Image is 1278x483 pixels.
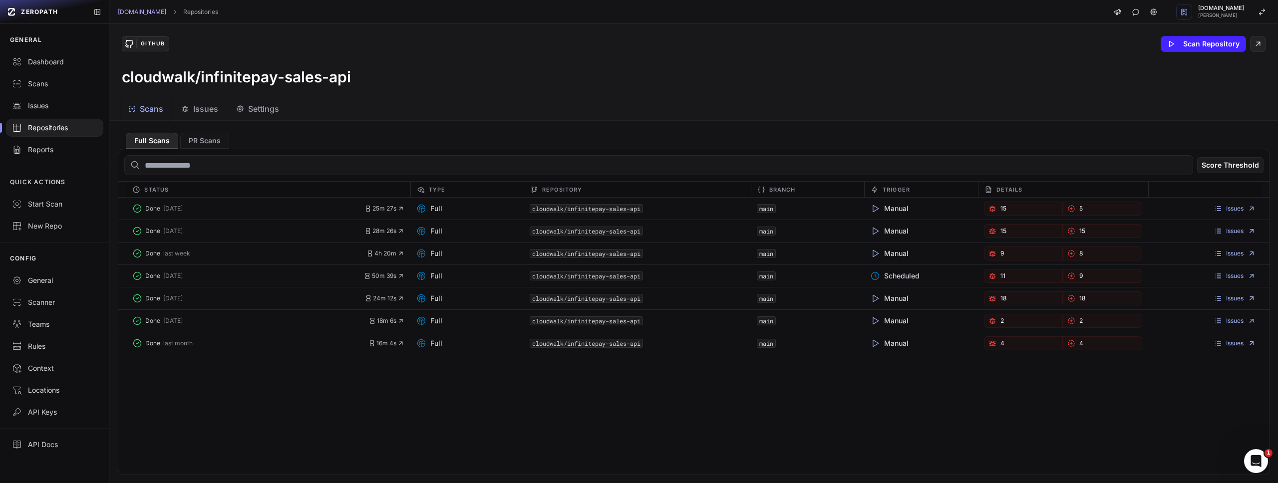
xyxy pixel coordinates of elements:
[1063,314,1142,328] a: 2
[364,205,404,213] button: 25m 27s
[1079,294,1085,302] span: 18
[145,272,160,280] span: Done
[132,246,366,260] button: Done last week
[984,202,1063,216] a: 15
[368,339,404,347] button: 16m 4s
[1214,227,1256,235] a: Issues
[984,224,1063,238] a: 15
[1063,224,1142,238] button: 15
[416,226,442,236] span: Full
[870,204,909,214] span: Manual
[416,316,442,326] span: Full
[163,227,183,235] span: [DATE]
[4,4,85,20] a: ZEROPATH
[118,198,1270,220] div: Done [DATE] 25m 27s Full cloudwalk/infinitepay-sales-api main Manual 15 5 Issues
[870,338,909,348] span: Manual
[1214,249,1256,257] a: Issues
[759,272,773,280] a: main
[12,440,97,450] div: API Docs
[864,182,977,197] div: Trigger
[984,314,1063,328] button: 2
[1079,339,1083,347] span: 4
[171,8,178,15] svg: chevron right,
[1214,205,1256,213] a: Issues
[180,133,229,149] button: PR Scans
[132,269,363,283] button: Done [DATE]
[183,8,218,16] a: Repositories
[365,294,404,302] button: 24m 12s
[1063,269,1142,283] a: 9
[193,103,218,115] span: Issues
[1000,227,1006,235] span: 15
[118,309,1270,332] div: Done [DATE] 18m 6s Full cloudwalk/infinitepay-sales-api main Manual 2 2 Issues
[1214,272,1256,280] a: Issues
[1214,294,1256,302] a: Issues
[132,224,364,238] button: Done [DATE]
[118,242,1270,264] div: Done last week 4h 20m Full cloudwalk/infinitepay-sales-api main Manual 9 8 Issues
[870,248,909,258] span: Manual
[978,182,1148,197] div: Details
[145,205,160,213] span: Done
[12,101,97,111] div: Issues
[145,317,160,325] span: Done
[416,248,442,258] span: Full
[118,220,1270,242] div: Done [DATE] 28m 26s Full cloudwalk/infinitepay-sales-api main Manual 15 15 Issues
[366,249,404,257] button: 4h 20m
[12,297,97,307] div: Scanner
[122,68,351,86] h3: cloudwalk/infinitepay-sales-api
[530,339,643,348] code: cloudwalk/infinitepay-sales-api
[1000,205,1006,213] span: 15
[369,317,404,325] button: 18m 6s
[163,205,183,213] span: [DATE]
[524,182,751,197] div: Repository
[1197,157,1264,173] button: Score Threshold
[870,271,920,281] span: Scheduled
[136,39,168,48] div: GitHub
[416,293,442,303] span: Full
[145,227,160,235] span: Done
[1000,294,1006,302] span: 18
[1079,317,1083,325] span: 2
[12,123,97,133] div: Repositories
[870,293,909,303] span: Manual
[1000,339,1004,347] span: 4
[132,291,364,305] button: Done [DATE]
[12,79,97,89] div: Scans
[163,317,183,325] span: [DATE]
[984,269,1063,283] a: 11
[1063,202,1142,216] a: 5
[12,341,97,351] div: Rules
[759,294,773,302] a: main
[364,227,404,235] button: 28m 26s
[530,316,643,325] code: cloudwalk/infinitepay-sales-api
[759,205,773,213] a: main
[870,316,909,326] span: Manual
[984,336,1063,350] a: 4
[118,332,1270,354] div: Done last month 16m 4s Full cloudwalk/infinitepay-sales-api main Manual 4 4 Issues
[118,8,218,16] nav: breadcrumb
[1063,246,1142,260] button: 8
[530,227,643,236] code: cloudwalk/infinitepay-sales-api
[1000,249,1004,257] span: 9
[1063,336,1142,350] a: 4
[530,271,643,280] code: cloudwalk/infinitepay-sales-api
[163,294,183,302] span: [DATE]
[163,249,190,257] span: last week
[364,272,404,280] button: 50m 39s
[416,204,442,214] span: Full
[759,317,773,325] a: main
[759,249,773,257] a: main
[530,294,643,303] code: cloudwalk/infinitepay-sales-api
